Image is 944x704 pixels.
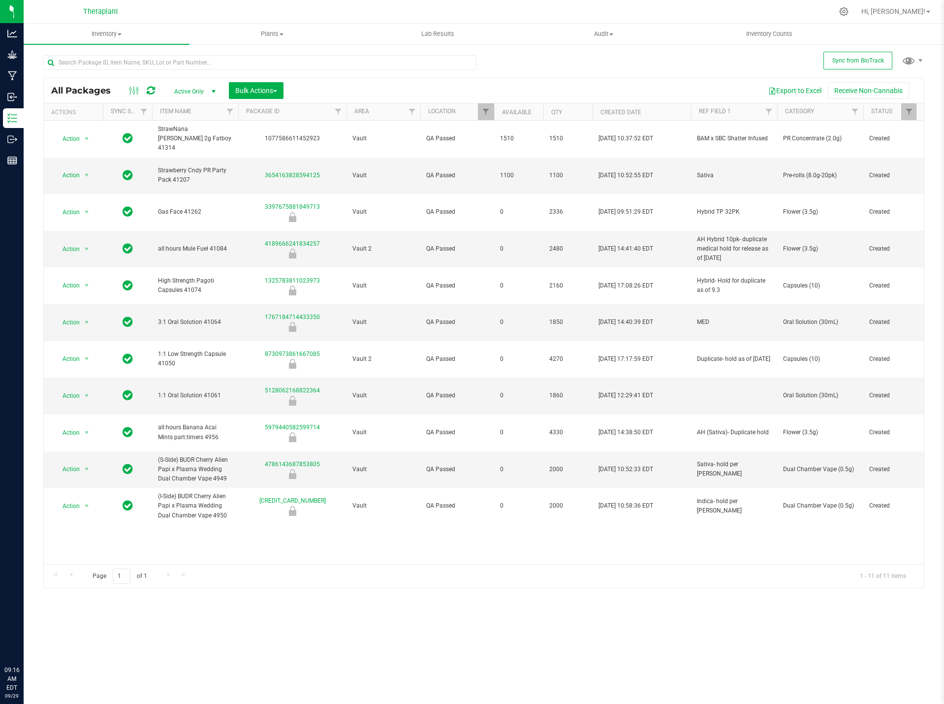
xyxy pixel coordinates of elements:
[246,108,280,115] a: Package ID
[500,501,537,511] span: 0
[54,205,80,219] span: Action
[783,354,857,364] span: Capsules (10)
[54,462,80,476] span: Action
[158,207,232,217] span: Gas Face 41262
[237,286,348,295] div: Newly Received
[549,281,587,290] span: 2160
[828,82,909,99] button: Receive Non-Cannabis
[598,318,653,327] span: [DATE] 14:40:39 EDT
[7,134,17,144] inline-svg: Outbound
[84,569,155,584] span: Page of 1
[408,30,468,38] span: Lab Results
[762,82,828,99] button: Export to Excel
[29,624,41,636] iframe: Resource center unread badge
[81,168,93,182] span: select
[852,569,914,583] span: 1 - 11 of 11 items
[54,499,80,513] span: Action
[549,465,587,474] span: 2000
[861,7,925,15] span: Hi, [PERSON_NAME]!
[7,113,17,123] inline-svg: Inventory
[158,492,232,520] span: (I-Side) BUDR Cherry Alien Papi x Plasma Wedding Dual Chamber Vape 4950
[549,501,587,511] span: 2000
[783,391,857,400] span: Oral Solution (30mL)
[158,423,232,442] span: all:hours Banana Acai Mints part:timers 4956
[869,171,912,180] span: Created
[54,352,80,366] span: Action
[265,351,320,357] a: 8730973861667085
[51,109,99,116] div: Actions
[54,426,80,440] span: Action
[549,391,587,400] span: 1860
[598,207,653,217] span: [DATE] 09:51:29 EDT
[823,52,892,69] button: Sync from BioTrack
[549,207,587,217] span: 2336
[598,501,653,511] span: [DATE] 10:58:36 EDT
[81,352,93,366] span: select
[81,316,93,329] span: select
[81,205,93,219] span: select
[500,171,537,180] span: 1100
[81,242,93,256] span: select
[189,24,355,44] a: Plants
[123,279,133,292] span: In Sync
[123,205,133,219] span: In Sync
[783,465,857,474] span: Dual Chamber Vape (0.5g)
[123,168,133,182] span: In Sync
[838,7,850,16] div: Manage settings
[697,134,771,143] span: BAM x SBC Shatter Infused
[352,501,414,511] span: Vault
[549,171,587,180] span: 1100
[521,24,687,44] a: Audit
[265,424,320,431] a: 5979440582599714
[697,171,771,180] span: Sativa
[83,7,118,16] span: Theraplant
[123,315,133,329] span: In Sync
[4,692,19,700] p: 09/29
[549,428,587,437] span: 4330
[158,391,232,400] span: 1:1 Oral Solution 41061
[54,279,80,292] span: Action
[113,569,130,584] input: 1
[500,207,537,217] span: 0
[158,125,232,153] span: StrawNana [PERSON_NAME] 2g Fatboy 41314
[426,207,488,217] span: QA Passed
[869,428,912,437] span: Created
[237,432,348,442] div: Newly Received
[500,391,537,400] span: 0
[237,212,348,222] div: Newly Received
[54,132,80,146] span: Action
[190,30,355,38] span: Plants
[500,281,537,290] span: 0
[502,109,532,116] a: Available
[598,391,653,400] span: [DATE] 12:29:41 EDT
[24,24,189,44] a: Inventory
[222,103,238,120] a: Filter
[352,428,414,437] span: Vault
[81,462,93,476] span: select
[123,242,133,256] span: In Sync
[478,103,494,120] a: Filter
[123,352,133,366] span: In Sync
[237,134,348,143] div: 1077586611452923
[51,85,121,96] span: All Packages
[123,462,133,476] span: In Sync
[783,501,857,511] span: Dual Chamber Vape (0.5g)
[123,388,133,402] span: In Sync
[697,460,771,479] span: Sativa- hold per [PERSON_NAME]
[847,103,863,120] a: Filter
[761,103,777,120] a: Filter
[160,108,191,115] a: Item Name
[783,134,857,143] span: PR Concentrate (2.0g)
[697,428,771,437] span: AH (Sativa)- Duplicate hold
[426,134,488,143] span: QA Passed
[426,428,488,437] span: QA Passed
[352,354,414,364] span: Vault 2
[697,354,771,364] span: Duplicate- hold as of [DATE]
[783,428,857,437] span: Flower (3.5g)
[265,203,320,210] a: 3397675881849713
[352,391,414,400] span: Vault
[549,134,587,143] span: 1510
[158,350,232,368] span: 1:1 Low Strength Capsule 41050
[352,134,414,143] span: Vault
[426,354,488,364] span: QA Passed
